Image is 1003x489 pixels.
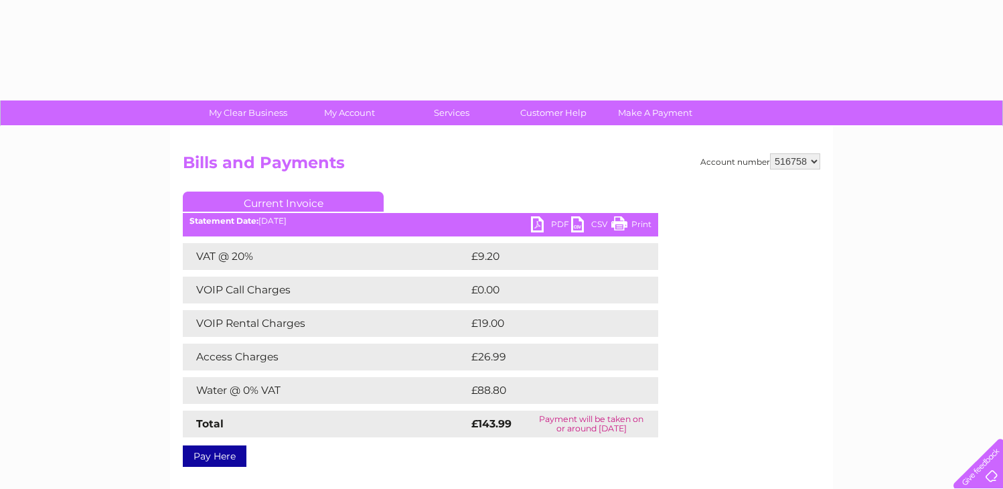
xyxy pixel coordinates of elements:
a: My Account [295,100,405,125]
td: £88.80 [468,377,632,404]
td: £19.00 [468,310,631,337]
a: Print [611,216,651,236]
a: Customer Help [498,100,609,125]
div: [DATE] [183,216,658,226]
b: Statement Date: [189,216,258,226]
td: VOIP Rental Charges [183,310,468,337]
a: PDF [531,216,571,236]
td: £0.00 [468,277,627,303]
td: Water @ 0% VAT [183,377,468,404]
a: Make A Payment [600,100,710,125]
a: Pay Here [183,445,246,467]
td: VAT @ 20% [183,243,468,270]
a: My Clear Business [193,100,303,125]
td: £26.99 [468,344,632,370]
td: Payment will be taken on or around [DATE] [524,411,658,437]
td: VOIP Call Charges [183,277,468,303]
h2: Bills and Payments [183,153,820,179]
td: £9.20 [468,243,627,270]
a: CSV [571,216,611,236]
div: Account number [700,153,820,169]
td: Access Charges [183,344,468,370]
strong: £143.99 [471,417,512,430]
strong: Total [196,417,224,430]
a: Current Invoice [183,192,384,212]
a: Services [396,100,507,125]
